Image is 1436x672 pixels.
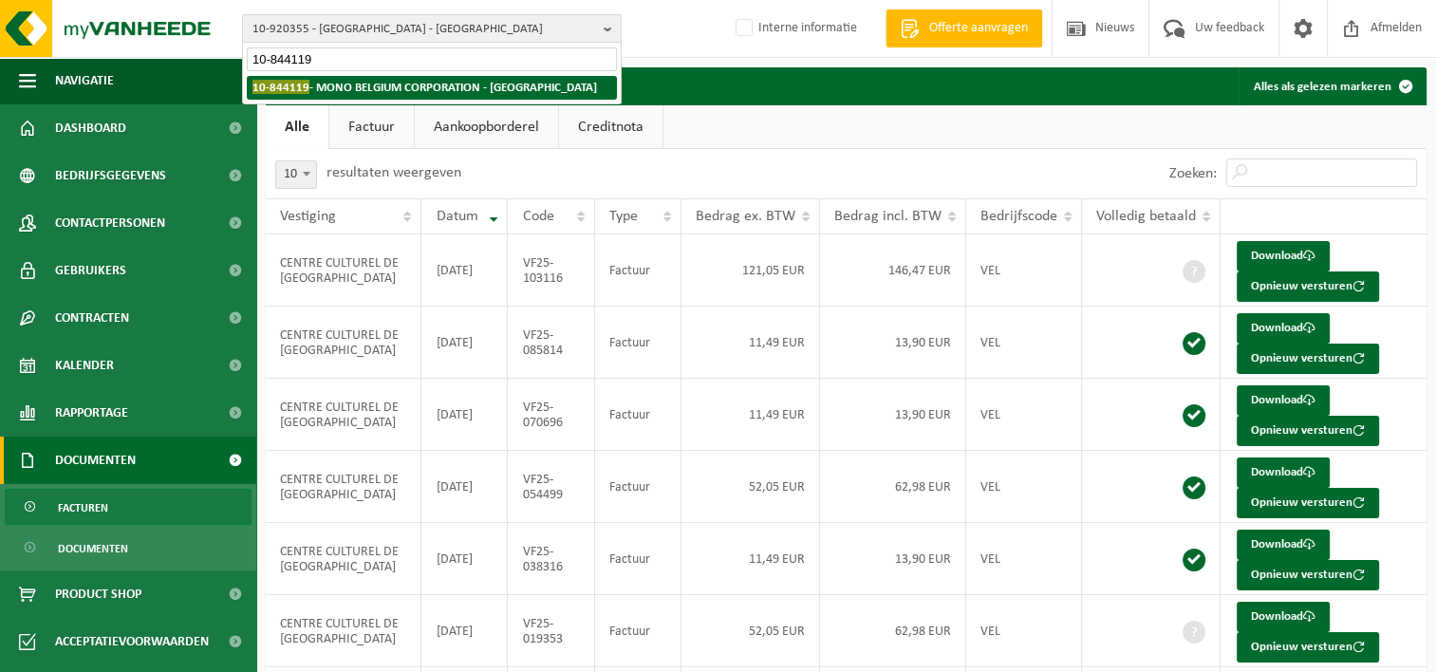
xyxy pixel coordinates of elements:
[595,379,681,451] td: Factuur
[1237,385,1330,416] a: Download
[820,307,966,379] td: 13,90 EUR
[58,531,128,567] span: Documenten
[5,530,252,566] a: Documenten
[681,234,820,307] td: 121,05 EUR
[886,9,1042,47] a: Offerte aanvragen
[415,105,558,149] a: Aankoopborderel
[421,307,508,379] td: [DATE]
[252,15,596,44] span: 10-920355 - [GEOGRAPHIC_DATA] - [GEOGRAPHIC_DATA]
[266,451,421,523] td: CENTRE CULTUREL DE [GEOGRAPHIC_DATA]
[980,209,1057,224] span: Bedrijfscode
[252,80,597,94] strong: - MONO BELGIUM CORPORATION - [GEOGRAPHIC_DATA]
[5,489,252,525] a: Facturen
[508,379,595,451] td: VF25-070696
[421,379,508,451] td: [DATE]
[55,618,209,665] span: Acceptatievoorwaarden
[421,595,508,667] td: [DATE]
[696,209,795,224] span: Bedrag ex. BTW
[276,161,316,188] span: 10
[508,523,595,595] td: VF25-038316
[966,234,1082,307] td: VEL
[1237,560,1379,590] button: Opnieuw versturen
[966,379,1082,451] td: VEL
[326,165,461,180] label: resultaten weergeven
[508,307,595,379] td: VF25-085814
[508,595,595,667] td: VF25-019353
[421,523,508,595] td: [DATE]
[595,595,681,667] td: Factuur
[55,199,165,247] span: Contactpersonen
[820,234,966,307] td: 146,47 EUR
[252,80,309,94] span: 10-844119
[275,160,317,189] span: 10
[966,307,1082,379] td: VEL
[1169,166,1217,181] label: Zoeken:
[522,209,553,224] span: Code
[508,451,595,523] td: VF25-054499
[834,209,942,224] span: Bedrag incl. BTW
[595,234,681,307] td: Factuur
[1237,313,1330,344] a: Download
[595,523,681,595] td: Factuur
[266,307,421,379] td: CENTRE CULTUREL DE [GEOGRAPHIC_DATA]
[55,342,114,389] span: Kalender
[1237,271,1379,302] button: Opnieuw versturen
[609,209,638,224] span: Type
[1237,488,1379,518] button: Opnieuw versturen
[1237,530,1330,560] a: Download
[508,234,595,307] td: VF25-103116
[247,47,617,71] input: Zoeken naar gekoppelde vestigingen
[266,595,421,667] td: CENTRE CULTUREL DE [GEOGRAPHIC_DATA]
[55,57,114,104] span: Navigatie
[242,14,622,43] button: 10-920355 - [GEOGRAPHIC_DATA] - [GEOGRAPHIC_DATA]
[266,105,328,149] a: Alle
[329,105,414,149] a: Factuur
[681,523,820,595] td: 11,49 EUR
[681,595,820,667] td: 52,05 EUR
[1237,602,1330,632] a: Download
[681,451,820,523] td: 52,05 EUR
[966,451,1082,523] td: VEL
[266,379,421,451] td: CENTRE CULTUREL DE [GEOGRAPHIC_DATA]
[266,523,421,595] td: CENTRE CULTUREL DE [GEOGRAPHIC_DATA]
[1237,632,1379,663] button: Opnieuw versturen
[55,104,126,152] span: Dashboard
[595,451,681,523] td: Factuur
[1237,416,1379,446] button: Opnieuw versturen
[55,294,129,342] span: Contracten
[421,451,508,523] td: [DATE]
[966,523,1082,595] td: VEL
[820,451,966,523] td: 62,98 EUR
[55,570,141,618] span: Product Shop
[820,595,966,667] td: 62,98 EUR
[820,379,966,451] td: 13,90 EUR
[681,307,820,379] td: 11,49 EUR
[559,105,662,149] a: Creditnota
[732,14,857,43] label: Interne informatie
[966,595,1082,667] td: VEL
[266,234,421,307] td: CENTRE CULTUREL DE [GEOGRAPHIC_DATA]
[924,19,1033,38] span: Offerte aanvragen
[55,437,136,484] span: Documenten
[280,209,336,224] span: Vestiging
[1237,457,1330,488] a: Download
[595,307,681,379] td: Factuur
[681,379,820,451] td: 11,49 EUR
[1239,67,1425,105] button: Alles als gelezen markeren
[1237,344,1379,374] button: Opnieuw versturen
[820,523,966,595] td: 13,90 EUR
[436,209,477,224] span: Datum
[55,389,128,437] span: Rapportage
[55,247,126,294] span: Gebruikers
[1096,209,1196,224] span: Volledig betaald
[58,490,108,526] span: Facturen
[55,152,166,199] span: Bedrijfsgegevens
[421,234,508,307] td: [DATE]
[1237,241,1330,271] a: Download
